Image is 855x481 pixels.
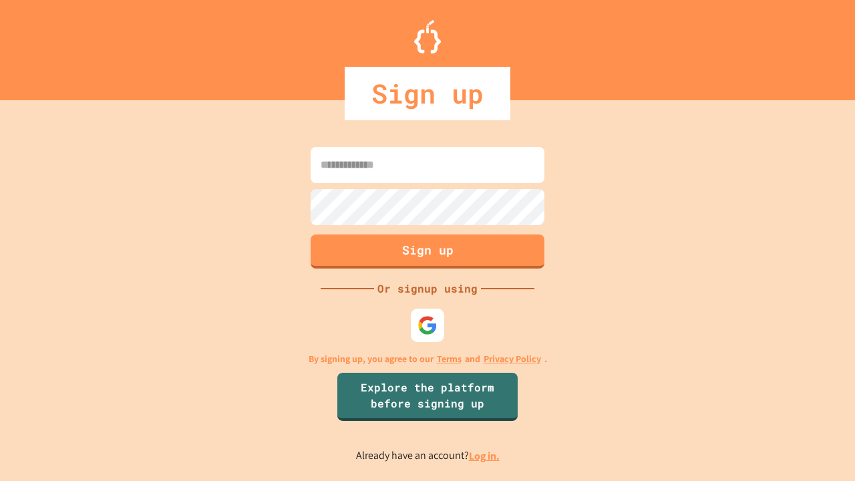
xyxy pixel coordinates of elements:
[345,67,510,120] div: Sign up
[484,352,541,366] a: Privacy Policy
[311,234,544,269] button: Sign up
[356,448,500,464] p: Already have an account?
[744,369,842,426] iframe: chat widget
[414,20,441,53] img: Logo.svg
[437,352,462,366] a: Terms
[417,315,438,335] img: google-icon.svg
[799,428,842,468] iframe: chat widget
[374,281,481,297] div: Or signup using
[337,373,518,421] a: Explore the platform before signing up
[469,449,500,463] a: Log in.
[309,352,547,366] p: By signing up, you agree to our and .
